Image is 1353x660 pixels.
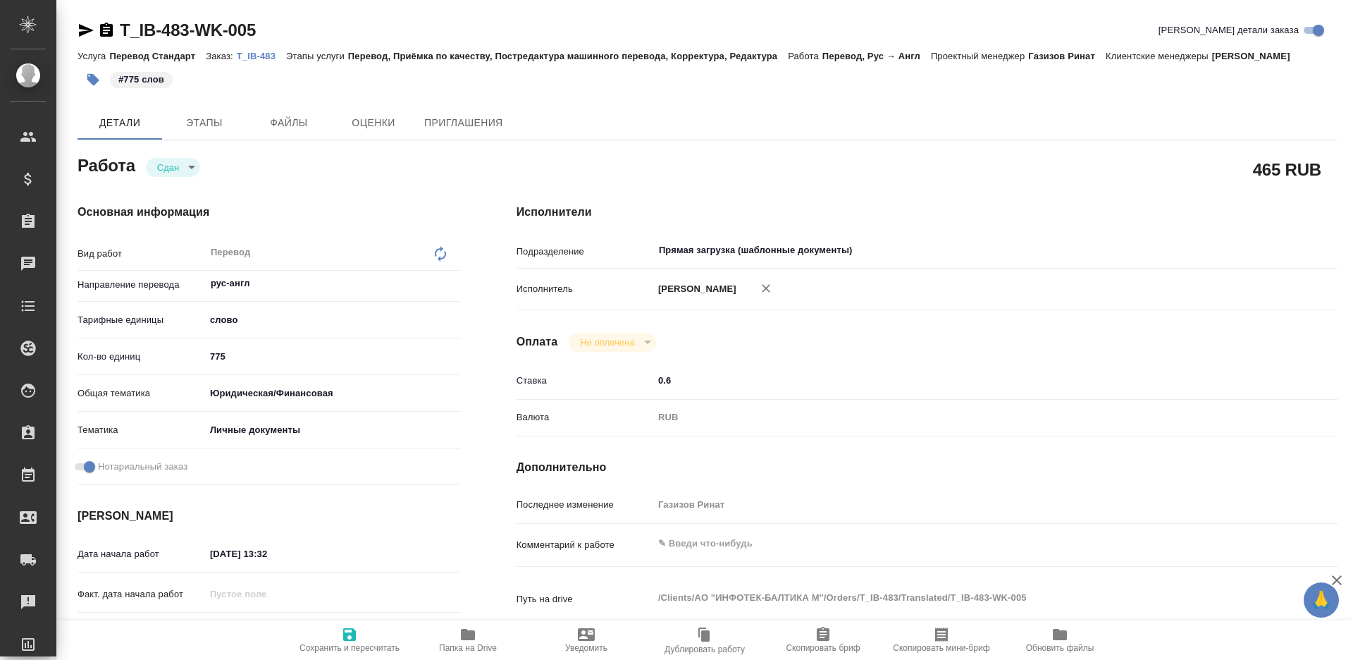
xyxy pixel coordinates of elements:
[517,204,1337,221] h4: Исполнители
[665,644,745,654] span: Дублировать работу
[517,334,558,350] h4: Оплата
[86,114,154,132] span: Детали
[120,20,256,39] a: T_IB-483-WK-005
[78,64,109,95] button: Добавить тэг
[424,114,503,132] span: Приглашения
[78,547,205,561] p: Дата начала работ
[78,350,205,364] p: Кол-во единиц
[205,381,460,405] div: Юридическая/Финансовая
[893,643,989,653] span: Скопировать мини-бриф
[146,158,200,177] div: Сдан
[290,621,409,660] button: Сохранить и пересчитать
[205,418,460,442] div: Личные документы
[78,152,135,177] h2: Работа
[171,114,238,132] span: Этапы
[527,621,645,660] button: Уведомить
[653,494,1269,515] input: Пустое поле
[1212,51,1301,61] p: [PERSON_NAME]
[517,459,1337,476] h4: Дополнительно
[1026,643,1094,653] span: Обновить файлы
[286,51,348,61] p: Этапы услуги
[882,621,1001,660] button: Скопировать мини-бриф
[565,643,607,653] span: Уведомить
[205,544,328,564] input: ✎ Введи что-нибудь
[517,592,653,606] p: Путь на drive
[237,51,286,61] p: T_IB-483
[206,51,236,61] p: Заказ:
[517,410,653,424] p: Валюта
[98,22,115,39] button: Скопировать ссылку
[1106,51,1212,61] p: Клиентские менеджеры
[78,587,205,601] p: Факт. дата начала работ
[764,621,882,660] button: Скопировать бриф
[517,282,653,296] p: Исполнитель
[822,51,931,61] p: Перевод, Рус → Англ
[653,282,736,296] p: [PERSON_NAME]
[78,386,205,401] p: Общая тематика
[786,643,860,653] span: Скопировать бриф
[1309,585,1333,615] span: 🙏
[931,51,1028,61] p: Проектный менеджер
[255,114,323,132] span: Файлы
[205,346,460,367] input: ✎ Введи что-нибудь
[118,73,164,87] p: #775 слов
[109,51,206,61] p: Перевод Стандарт
[409,621,527,660] button: Папка на Drive
[78,51,109,61] p: Услуга
[78,313,205,327] p: Тарифные единицы
[205,308,460,332] div: слово
[237,49,286,61] a: T_IB-483
[109,73,174,85] span: 775 слов
[340,114,407,132] span: Оценки
[98,460,187,474] span: Нотариальный заказ
[645,621,764,660] button: Дублировать работу
[299,643,400,653] span: Сохранить и пересчитать
[78,508,460,525] h4: [PERSON_NAME]
[788,51,822,61] p: Работа
[569,333,655,352] div: Сдан
[78,423,205,437] p: Тематика
[653,370,1269,391] input: ✎ Введи что-нибудь
[1261,249,1264,252] button: Open
[78,204,460,221] h4: Основная информация
[517,538,653,552] p: Комментарий к работе
[1304,582,1339,618] button: 🙏
[517,498,653,512] p: Последнее изменение
[517,374,653,388] p: Ставка
[153,161,183,173] button: Сдан
[1001,621,1119,660] button: Обновить файлы
[439,643,497,653] span: Папка на Drive
[205,584,328,604] input: Пустое поле
[452,282,455,285] button: Open
[78,22,94,39] button: Скопировать ссылку для ЯМессенджера
[750,273,781,304] button: Удалить исполнителя
[1028,51,1106,61] p: Газизов Ринат
[576,336,638,348] button: Не оплачена
[78,247,205,261] p: Вид работ
[653,405,1269,429] div: RUB
[348,51,788,61] p: Перевод, Приёмка по качеству, Постредактура машинного перевода, Корректура, Редактура
[517,245,653,259] p: Подразделение
[1253,157,1321,181] h2: 465 RUB
[1159,23,1299,37] span: [PERSON_NAME] детали заказа
[653,586,1269,610] textarea: /Clients/АО "ИНФОТЕК-БАЛТИКА М"/Orders/T_IB-483/Translated/T_IB-483-WK-005
[78,278,205,292] p: Направление перевода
